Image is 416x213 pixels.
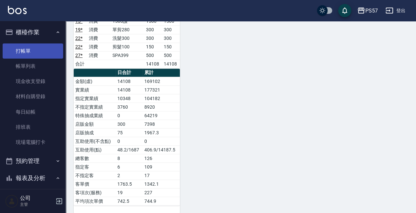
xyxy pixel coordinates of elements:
td: 64219 [143,111,180,120]
td: 不指定實業績 [74,102,116,111]
button: 登出 [383,5,408,17]
a: 材料自購登錄 [3,89,63,104]
td: SPA399 [111,51,144,60]
a: 帳單列表 [3,59,63,74]
td: 金額(虛) [74,77,116,85]
td: 500 [162,51,180,60]
td: 14108 [116,77,143,85]
td: 19 [116,188,143,197]
td: 客單價 [74,179,116,188]
td: 227 [143,188,180,197]
td: 6 [116,162,143,171]
td: 14108 [144,60,162,68]
td: 店販抽成 [74,128,116,137]
td: 104182 [143,94,180,102]
td: 177321 [143,85,180,94]
td: 指定客 [74,162,116,171]
td: 1763.5 [116,179,143,188]
td: 300 [116,120,143,128]
td: 300 [144,34,162,42]
button: 預約管理 [3,152,63,170]
a: 打帳單 [3,43,63,59]
td: 3760 [116,102,143,111]
td: 洗髮300 [111,34,144,42]
h5: 公司 [20,195,54,201]
td: 0 [143,137,180,145]
img: Person [5,195,18,208]
button: save [338,4,351,17]
a: 現金收支登錄 [3,74,63,89]
td: 平均項次單價 [74,197,116,205]
td: 合計 [74,60,87,68]
td: 150 [144,42,162,51]
img: Logo [8,6,27,14]
td: 10348 [116,94,143,102]
td: 300 [162,34,180,42]
a: 現場電腦打卡 [3,135,63,150]
td: 0 [116,137,143,145]
td: 17 [143,171,180,179]
td: 客項次(服務) [74,188,116,197]
td: 1500 [162,17,180,25]
td: 14108 [116,85,143,94]
td: 互助使用(不含點) [74,137,116,145]
td: 2 [116,171,143,179]
td: 300 [162,25,180,34]
td: 消費 [87,42,111,51]
td: 8920 [143,102,180,111]
td: 48.2/1687 [116,145,143,154]
td: 1500護 [111,17,144,25]
table: a dense table [74,68,180,205]
td: 指定實業績 [74,94,116,102]
a: 排班表 [3,120,63,135]
td: 7398 [143,120,180,128]
td: 300 [144,25,162,34]
td: 1342.1 [143,179,180,188]
td: 14108 [162,60,180,68]
td: 150 [162,42,180,51]
td: 消費 [87,25,111,34]
td: 實業績 [74,85,116,94]
td: 總客數 [74,154,116,162]
td: 126 [143,154,180,162]
td: 744.9 [143,197,180,205]
a: 每日結帳 [3,104,63,120]
td: 75 [116,128,143,137]
td: 消費 [87,51,111,60]
th: 日合計 [116,68,143,77]
td: 0 [116,111,143,120]
td: 特殊抽成業績 [74,111,116,120]
td: 單剪280 [111,25,144,34]
td: 406.9/14187.5 [143,145,180,154]
td: 消費 [87,34,111,42]
td: 500 [144,51,162,60]
td: 互助使用(點) [74,145,116,154]
td: 1500 [144,17,162,25]
button: PS57 [355,4,380,17]
td: 不指定客 [74,171,116,179]
p: 主管 [20,201,54,207]
td: 消費 [87,17,111,25]
td: 店販金額 [74,120,116,128]
td: 8 [116,154,143,162]
div: PS57 [365,7,378,15]
td: 742.5 [116,197,143,205]
td: 1967.3 [143,128,180,137]
button: 報表及分析 [3,170,63,187]
td: 剪髮100 [111,42,144,51]
th: 累計 [143,68,180,77]
button: 櫃檯作業 [3,24,63,41]
td: 109 [143,162,180,171]
td: 169102 [143,77,180,85]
